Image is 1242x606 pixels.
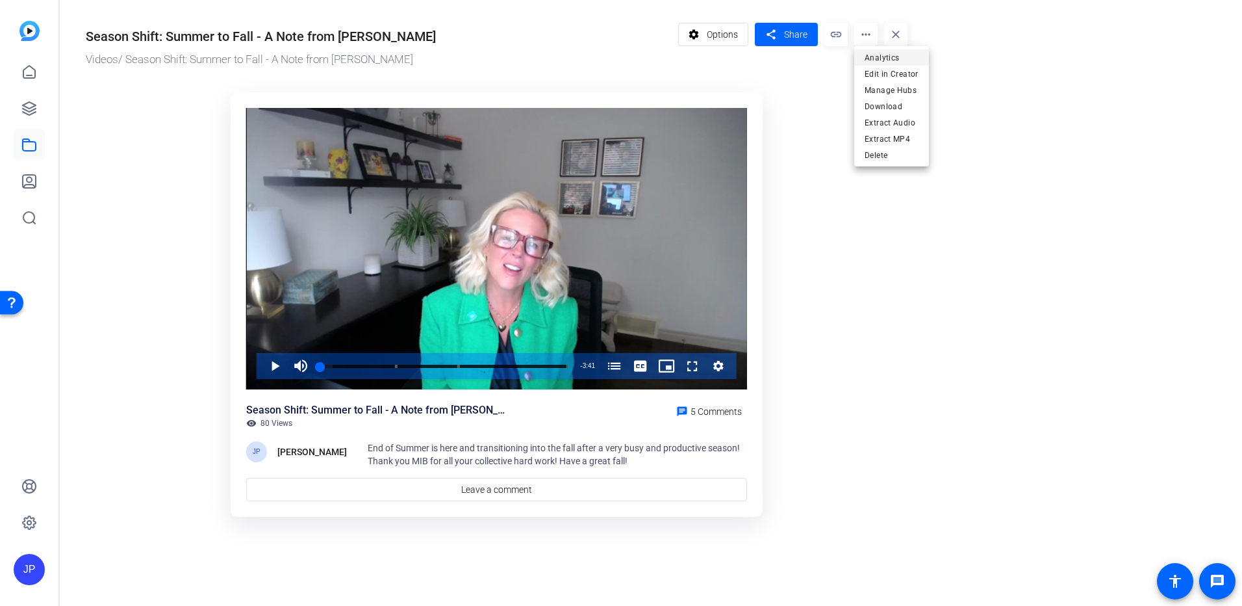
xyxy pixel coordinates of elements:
span: Analytics [865,50,919,66]
span: Extract Audio [865,115,919,131]
span: Download [865,99,919,114]
span: Delete [865,148,919,163]
span: Manage Hubs [865,83,919,98]
span: Edit in Creator [865,66,919,82]
span: Extract MP4 [865,131,919,147]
